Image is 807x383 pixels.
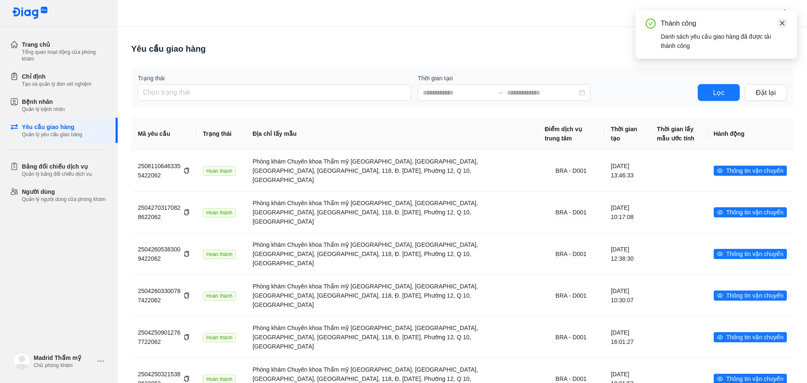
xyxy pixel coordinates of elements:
div: Bệnh nhân [22,98,65,106]
span: Hoàn thành [203,291,236,301]
button: Đặt lại [745,84,787,101]
span: eye [717,376,723,382]
span: Hoàn thành [203,250,236,259]
span: copy [184,293,190,298]
th: Điểm dịch vụ trung tâm [538,118,604,150]
span: eye [717,334,723,340]
td: [DATE] 16:01:27 [604,316,650,358]
div: Quản lý bảng đối chiếu dịch vụ [22,171,92,177]
button: eyeThông tin vận chuyển [714,249,787,259]
div: Tổng quan hoạt động của phòng khám [22,49,108,62]
span: Thông tin vận chuyển [726,333,783,342]
button: eyeThông tin vận chuyển [714,207,787,217]
span: eye [717,209,723,215]
label: Thời gian tạo [418,74,691,82]
div: Madrid Thẩm mỹ [34,354,94,362]
div: 25042605383009422062 [138,245,190,263]
div: 25042509012767722062 [138,328,190,346]
div: Chỉ định [22,72,91,81]
div: Phòng khám Chuyên khoa Thẩm mỹ [GEOGRAPHIC_DATA], [GEOGRAPHIC_DATA], [GEOGRAPHIC_DATA], [GEOGRAPH... [253,323,531,351]
span: Thông tin vận chuyển [726,249,783,259]
span: copy [184,251,190,257]
span: close [779,20,785,26]
label: Trạng thái [138,74,411,82]
div: Phòng khám Chuyên khoa Thẩm mỹ [GEOGRAPHIC_DATA], [GEOGRAPHIC_DATA], [GEOGRAPHIC_DATA], [GEOGRAPH... [253,282,531,309]
span: Hoàn thành [203,333,236,342]
div: 25042603300787422062 [138,286,190,305]
span: swap-right [497,89,504,96]
span: Lọc [713,87,725,98]
div: Chủ phòng khám [34,362,94,369]
div: Thành công [661,18,787,29]
img: logo [12,7,48,20]
div: Tạo và quản lý đơn xét nghiệm [22,81,91,87]
div: BRA - D001 [551,249,591,259]
button: eyeThông tin vận chuyển [714,332,787,342]
div: BRA - D001 [551,333,591,342]
button: eyeThông tin vận chuyển [714,291,787,301]
span: copy [184,376,190,382]
div: Phòng khám Chuyên khoa Thẩm mỹ [GEOGRAPHIC_DATA], [GEOGRAPHIC_DATA], [GEOGRAPHIC_DATA], [GEOGRAPH... [253,240,531,268]
div: Quản lý bệnh nhân [22,106,65,113]
div: Yêu cầu giao hàng [22,123,82,131]
td: [DATE] 12:38:30 [604,233,650,275]
button: Lọc [698,84,740,101]
div: BRA - D001 [551,291,591,301]
td: [DATE] 10:17:08 [604,191,650,233]
th: Thời gian tạo [604,118,650,150]
div: BRA - D001 [551,166,591,176]
th: Mã yêu cầu [131,118,196,150]
th: Địa chỉ lấy mẫu [246,118,538,150]
span: check-circle [646,18,656,29]
img: logo [13,353,30,370]
div: Yêu cầu giao hàng [131,43,206,55]
span: Hoàn thành [203,208,236,217]
div: Người dùng [22,188,105,196]
div: 25042703170828622062 [138,203,190,222]
span: copy [184,334,190,340]
span: Hoàn thành [203,166,236,176]
th: Hành động [707,118,794,150]
div: 25081106463355422062 [138,161,190,180]
th: Thời gian lấy mẫu ước tính [650,118,707,150]
span: Đặt lại [756,87,776,98]
span: copy [184,209,190,215]
div: Trang chủ [22,40,108,49]
span: eye [717,293,723,298]
td: [DATE] 13:46:33 [604,150,650,191]
div: Bảng đối chiếu dịch vụ [22,162,92,171]
td: [DATE] 10:30:07 [604,275,650,316]
span: eye [717,251,723,257]
div: Danh sách yêu cầu giao hàng đã được tải thành công [661,32,787,50]
div: Quản lý người dùng của phòng khám [22,196,105,203]
div: BRA - D001 [551,208,591,217]
div: Phòng khám Chuyên khoa Thẩm mỹ [GEOGRAPHIC_DATA], [GEOGRAPHIC_DATA], [GEOGRAPHIC_DATA], [GEOGRAPH... [253,198,531,226]
span: copy [184,168,190,174]
div: Quản lý yêu cầu giao hàng [22,131,82,138]
span: Thông tin vận chuyển [726,291,783,300]
th: Trạng thái [196,118,246,150]
span: eye [717,168,723,174]
span: Thông tin vận chuyển [726,166,783,175]
span: Thông tin vận chuyển [726,208,783,217]
span: to [497,89,504,96]
button: eyeThông tin vận chuyển [714,166,787,176]
div: Phòng khám Chuyên khoa Thẩm mỹ [GEOGRAPHIC_DATA], [GEOGRAPHIC_DATA], [GEOGRAPHIC_DATA], [GEOGRAPH... [253,157,531,185]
